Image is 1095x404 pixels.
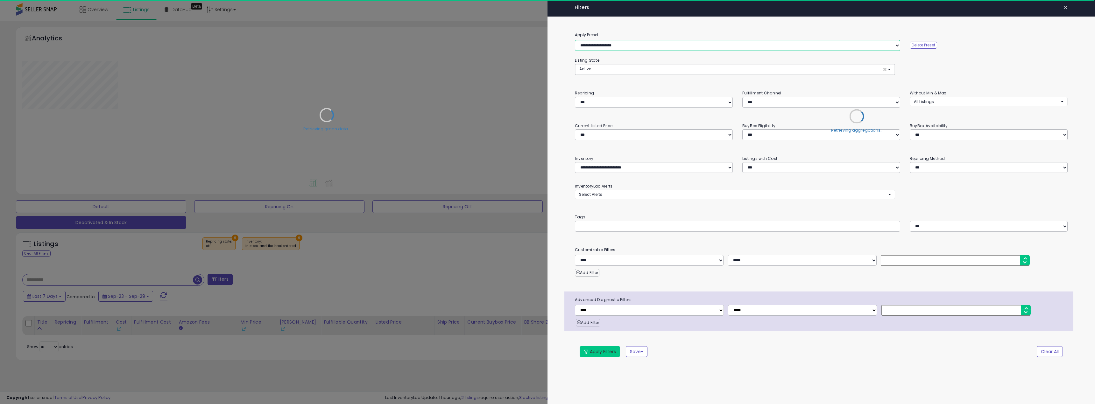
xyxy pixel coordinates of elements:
[831,127,882,133] div: Retrieving aggregations..
[575,269,599,277] button: Add Filter
[1061,3,1070,12] button: ×
[575,190,895,199] button: Select Alerts
[303,126,350,132] div: Retrieving graph data..
[579,192,602,197] span: Select Alerts
[575,183,612,189] small: InventoryLab Alerts
[576,319,600,326] button: Add Filter
[1037,346,1063,357] button: Clear All
[570,31,1072,38] label: Apply Preset:
[570,296,1073,303] span: Advanced Diagnostic Filters
[1063,3,1068,12] span: ×
[910,42,937,49] button: Delete Preset
[570,214,1072,221] small: Tags
[575,5,1068,10] h4: Filters
[570,246,1072,253] small: Customizable Filters
[580,346,620,357] button: Apply Filters
[626,346,647,357] button: Save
